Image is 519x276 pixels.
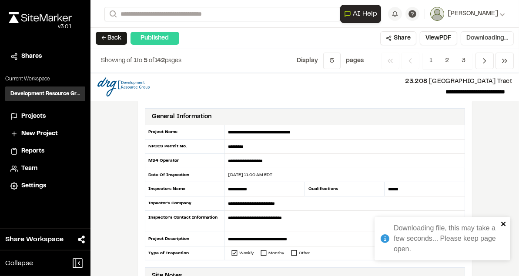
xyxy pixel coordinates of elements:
div: NPDES Permit No. [145,140,225,154]
a: New Project [10,129,80,139]
button: Share [380,31,416,45]
span: New Project [21,129,58,139]
span: AI Help [353,9,377,19]
p: Display [297,56,318,66]
div: [DATE] 11:00 AM EDT [224,172,464,178]
nav: Navigation [381,53,514,69]
div: Open AI Assistant [340,5,385,23]
button: Downloading... [461,31,514,45]
span: 3 [455,53,472,69]
p: [GEOGRAPHIC_DATA] Tract [157,77,512,86]
button: Search [104,7,120,21]
div: Inspectors Name [145,182,225,196]
span: Shares [21,52,42,61]
div: Project Name [145,125,225,140]
span: Projects [21,112,46,121]
div: Weekly [239,250,254,256]
p: to of pages [101,56,181,66]
span: 5 [144,58,147,63]
span: 1 [134,58,137,63]
h3: Development Resource Group [10,90,80,98]
p: page s [346,56,364,66]
div: Monthy [268,250,284,256]
span: Showing of [101,58,134,63]
button: close [501,220,507,227]
div: Inspector's Contact Information [145,211,225,232]
div: Other [299,250,310,256]
span: 2 [439,53,455,69]
a: Reports [10,146,80,156]
button: ← Back [96,32,127,45]
button: ViewPDF [420,31,457,45]
span: Settings [21,181,46,191]
div: Date Of Inspection [145,168,225,182]
div: MS4 Operator [145,154,225,168]
button: Open AI Assistant [340,5,381,23]
span: Collapse [5,258,33,269]
div: Project Description [145,232,225,246]
button: 5 [323,53,341,69]
p: Current Workspace [5,75,85,83]
div: General Information [152,112,212,122]
a: Projects [10,112,80,121]
span: Team [21,164,37,173]
span: 142 [154,58,165,63]
div: Oh geez...please don't... [9,23,72,31]
span: Share Workspace [5,234,64,245]
div: Published [131,32,179,45]
span: Reports [21,146,44,156]
img: rebrand.png [9,12,72,23]
div: Qualifications [305,182,385,196]
span: 1 [423,53,439,69]
img: User [430,7,444,21]
img: file [97,77,150,96]
a: Settings [10,181,80,191]
button: [PERSON_NAME] [430,7,505,21]
a: Team [10,164,80,173]
div: Type of Inspection [145,246,225,260]
span: [PERSON_NAME] [448,9,498,19]
a: Shares [10,52,80,61]
div: Inpector's Company [145,196,225,211]
div: Downloading file, this may take a few seconds... Please keep page open. [394,223,498,254]
span: 23.208 [405,79,427,84]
